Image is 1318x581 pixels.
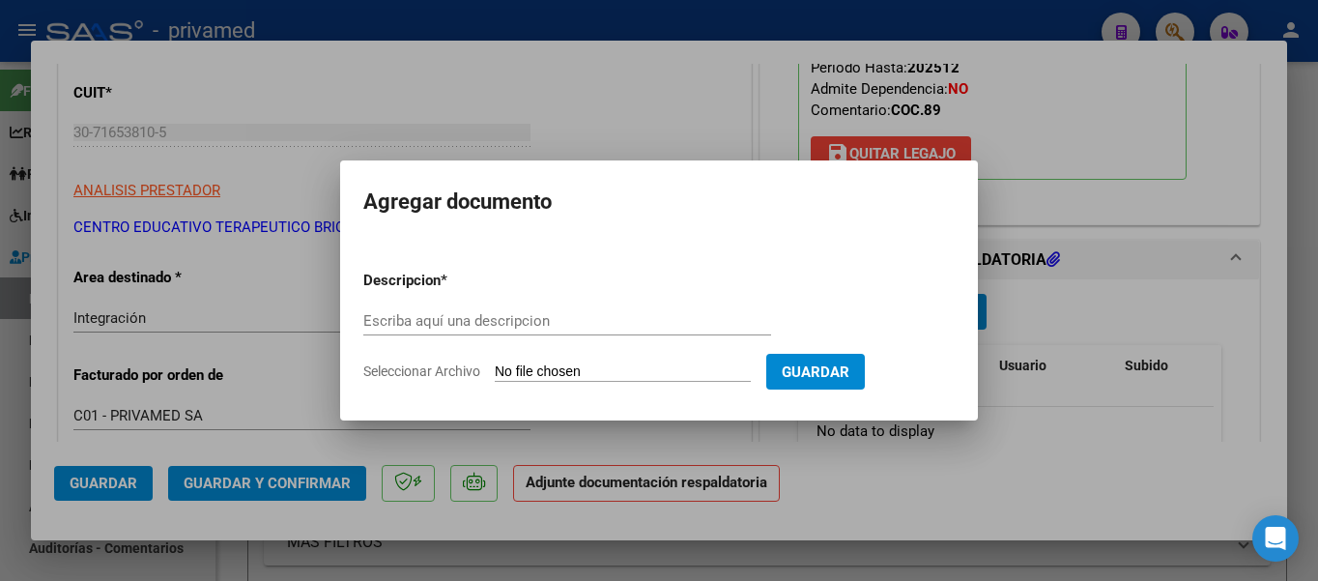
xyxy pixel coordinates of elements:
[363,184,955,220] h2: Agregar documento
[766,354,865,390] button: Guardar
[782,363,849,381] span: Guardar
[363,270,541,292] p: Descripcion
[1252,515,1299,562] div: Open Intercom Messenger
[363,363,480,379] span: Seleccionar Archivo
